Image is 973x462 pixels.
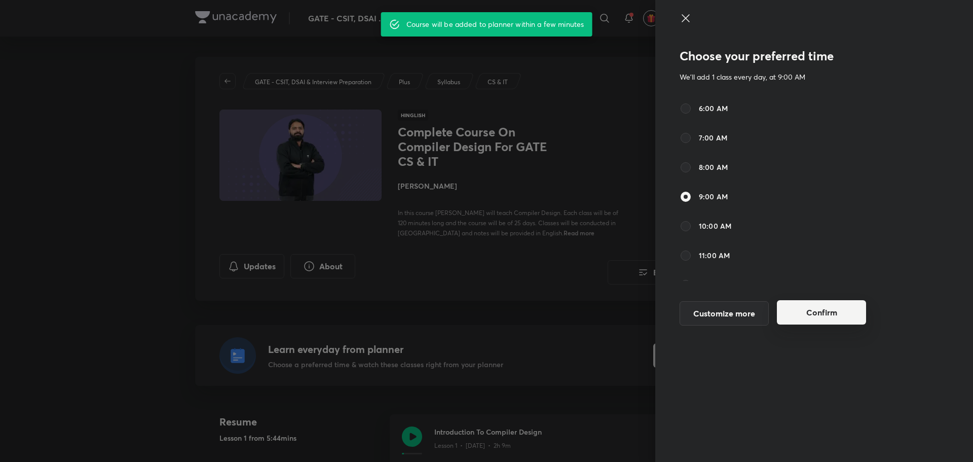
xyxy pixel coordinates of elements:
[777,300,866,325] button: Confirm
[699,191,728,202] span: 9:00 AM
[680,49,890,63] h3: Choose your preferred time
[406,15,584,33] div: Course will be added to planner within a few minutes
[699,250,730,261] span: 11:00 AM
[699,103,728,114] span: 6:00 AM
[699,279,730,290] span: 12:00 PM
[699,162,728,172] span: 8:00 AM
[699,221,731,231] span: 10:00 AM
[680,72,890,82] p: We'll add 1 class every day, at 9:00 AM
[680,301,769,326] button: Customize more
[699,132,727,143] span: 7:00 AM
